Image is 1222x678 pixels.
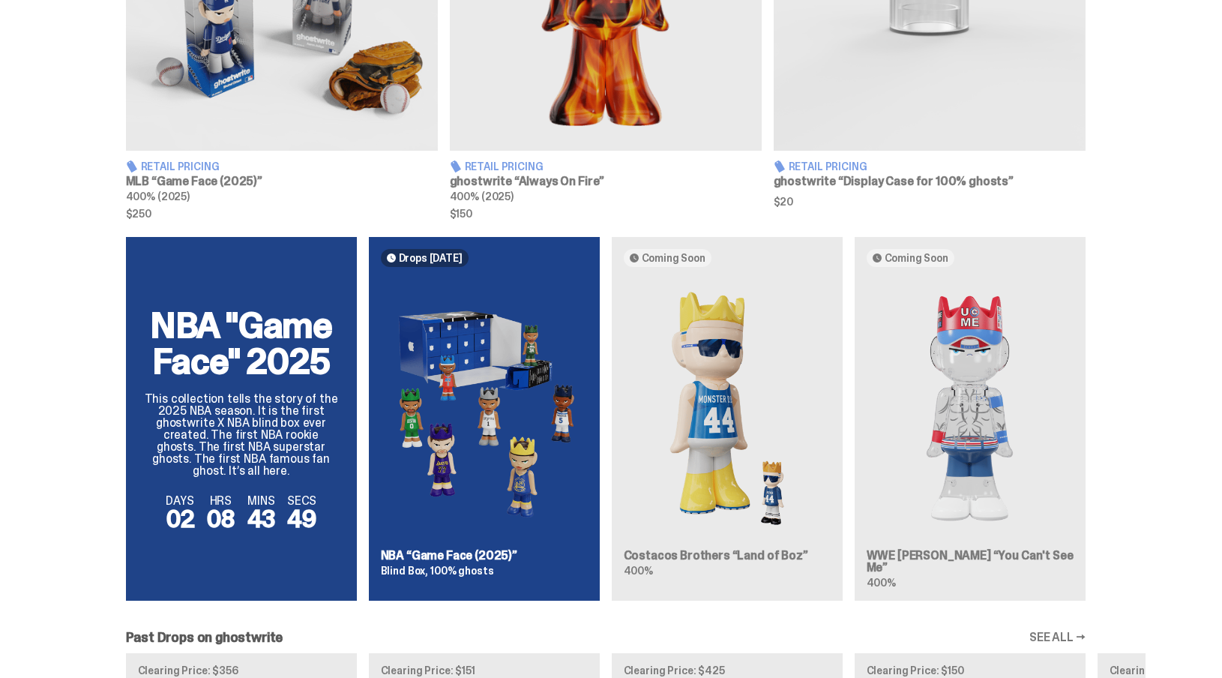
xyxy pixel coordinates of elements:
span: Coming Soon [885,252,948,264]
span: HRS [206,495,235,507]
h3: ghostwrite “Always On Fire” [450,175,762,187]
span: 400% [867,576,896,589]
span: 08 [206,503,235,535]
h3: MLB “Game Face (2025)” [126,175,438,187]
span: Retail Pricing [789,161,867,172]
span: Blind Box, [381,564,429,577]
span: 49 [287,503,316,535]
p: This collection tells the story of the 2025 NBA season. It is the first ghostwrite X NBA blind bo... [144,393,339,477]
p: Clearing Price: $151 [381,665,588,676]
h2: Past Drops on ghostwrite [126,631,283,644]
h3: ghostwrite “Display Case for 100% ghosts” [774,175,1086,187]
span: 400% (2025) [450,190,514,203]
img: You Can't See Me [867,279,1074,538]
span: 43 [247,503,275,535]
span: MINS [247,495,275,507]
p: Clearing Price: $150 [867,665,1074,676]
a: Drops [DATE] Game Face (2025) [369,237,600,601]
span: Retail Pricing [141,161,220,172]
span: 100% ghosts [430,564,493,577]
span: Coming Soon [642,252,705,264]
span: 400% [624,564,653,577]
p: Clearing Price: $425 [624,665,831,676]
span: 02 [166,503,194,535]
h3: WWE [PERSON_NAME] “You Can't See Me” [867,550,1074,574]
span: DAYS [166,495,194,507]
span: $20 [774,196,1086,207]
img: Game Face (2025) [381,279,588,538]
span: SECS [287,495,316,507]
img: Land of Boz [624,279,831,538]
span: $150 [450,208,762,219]
span: Retail Pricing [465,161,544,172]
h2: NBA "Game Face" 2025 [144,307,339,379]
span: 400% (2025) [126,190,190,203]
span: Drops [DATE] [399,252,463,264]
h3: NBA “Game Face (2025)” [381,550,588,562]
span: $250 [126,208,438,219]
a: SEE ALL → [1029,631,1086,643]
h3: Costacos Brothers “Land of Boz” [624,550,831,562]
p: Clearing Price: $356 [138,665,345,676]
